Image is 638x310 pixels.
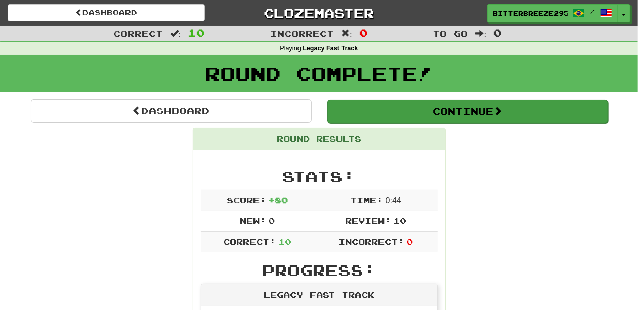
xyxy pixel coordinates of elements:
[406,237,413,246] span: 0
[188,27,205,39] span: 10
[8,4,205,21] a: Dashboard
[327,100,608,123] button: Continue
[359,27,368,39] span: 0
[220,4,417,22] a: Clozemaster
[4,63,634,84] h1: Round Complete!
[590,8,595,15] span: /
[345,216,391,225] span: Review:
[240,216,266,225] span: New:
[393,216,406,225] span: 10
[493,27,502,39] span: 0
[223,237,276,246] span: Correct:
[341,29,352,38] span: :
[476,29,487,38] span: :
[268,216,275,225] span: 0
[201,262,438,279] h2: Progress:
[350,195,383,205] span: Time:
[278,237,291,246] span: 10
[201,284,437,306] div: Legacy Fast Track
[270,28,334,38] span: Incorrect
[386,196,401,205] span: 0 : 44
[338,237,404,246] span: Incorrect:
[193,128,445,150] div: Round Results
[268,195,288,205] span: + 80
[493,9,568,18] span: BitterBreeze2956
[31,99,312,123] a: Dashboard
[227,195,266,205] span: Score:
[487,4,618,22] a: BitterBreeze2956 /
[303,45,358,52] strong: Legacy Fast Track
[170,29,181,38] span: :
[113,28,163,38] span: Correct
[433,28,469,38] span: To go
[201,168,438,185] h2: Stats:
